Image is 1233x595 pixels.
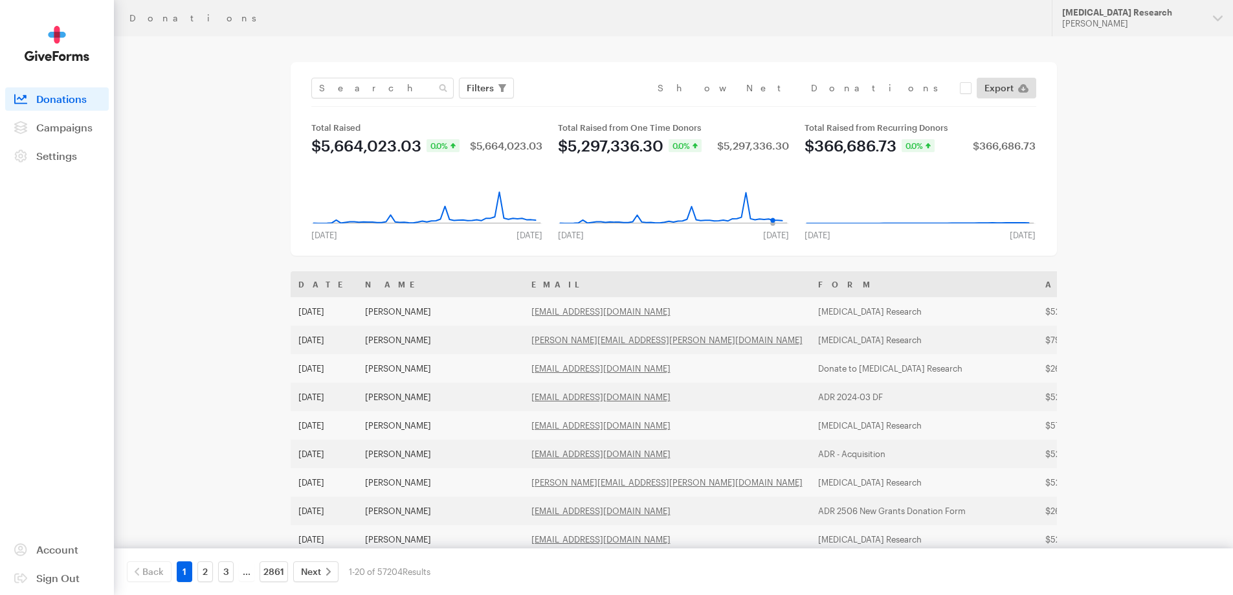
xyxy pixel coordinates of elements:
div: 0.0% [427,139,460,152]
td: $26.58 [1038,354,1142,383]
td: [DATE] [291,468,357,497]
div: Total Raised from One Time Donors [558,122,789,133]
td: [MEDICAL_DATA] Research [810,525,1038,554]
td: [PERSON_NAME] [357,525,524,554]
a: Settings [5,144,109,168]
a: Next [293,561,339,582]
td: [DATE] [291,326,357,354]
span: Next [301,564,321,579]
td: [PERSON_NAME] [357,497,524,525]
td: [MEDICAL_DATA] Research [810,411,1038,440]
a: 2 [197,561,213,582]
td: [PERSON_NAME] [357,468,524,497]
a: [EMAIL_ADDRESS][DOMAIN_NAME] [531,392,671,402]
div: Total Raised from Recurring Donors [805,122,1036,133]
td: [DATE] [291,297,357,326]
a: Campaigns [5,116,109,139]
th: Form [810,271,1038,297]
span: Export [984,80,1014,96]
div: [DATE] [550,230,592,240]
div: [MEDICAL_DATA] Research [1062,7,1203,18]
td: [PERSON_NAME] [357,383,524,411]
div: [DATE] [797,230,838,240]
td: [DATE] [291,440,357,468]
a: [EMAIL_ADDRESS][DOMAIN_NAME] [531,306,671,317]
td: [PERSON_NAME] [357,354,524,383]
td: [PERSON_NAME] [357,297,524,326]
div: $5,297,336.30 [558,138,663,153]
td: [PERSON_NAME] [357,440,524,468]
button: Filters [459,78,514,98]
th: Date [291,271,357,297]
span: Sign Out [36,572,80,584]
td: Donate to [MEDICAL_DATA] Research [810,354,1038,383]
a: [EMAIL_ADDRESS][DOMAIN_NAME] [531,449,671,459]
div: [DATE] [755,230,797,240]
div: $366,686.73 [973,140,1036,151]
td: $52.84 [1038,468,1142,497]
input: Search Name & Email [311,78,454,98]
img: GiveForms [25,26,89,62]
a: [EMAIL_ADDRESS][DOMAIN_NAME] [531,420,671,431]
div: [DATE] [509,230,550,240]
div: 0.0% [902,139,935,152]
td: $79.10 [1038,326,1142,354]
a: Donations [5,87,109,111]
span: Account [36,543,78,556]
td: [MEDICAL_DATA] Research [810,297,1038,326]
td: [PERSON_NAME] [357,326,524,354]
a: [PERSON_NAME][EMAIL_ADDRESS][PERSON_NAME][DOMAIN_NAME] [531,477,803,488]
td: ADR 2506 New Grants Donation Form [810,497,1038,525]
a: [EMAIL_ADDRESS][DOMAIN_NAME] [531,363,671,374]
th: Email [524,271,810,297]
td: [DATE] [291,525,357,554]
td: [MEDICAL_DATA] Research [810,326,1038,354]
td: ADR - Acquisition [810,440,1038,468]
a: 2861 [260,561,288,582]
a: Sign Out [5,567,109,590]
td: $52.84 [1038,440,1142,468]
td: [PERSON_NAME] [357,411,524,440]
span: Filters [467,80,494,96]
th: Amount [1038,271,1142,297]
a: Account [5,538,109,561]
td: [MEDICAL_DATA] Research [810,468,1038,497]
td: [DATE] [291,354,357,383]
td: [DATE] [291,497,357,525]
div: 0.0% [669,139,702,152]
span: Campaigns [36,121,93,133]
a: [PERSON_NAME][EMAIL_ADDRESS][PERSON_NAME][DOMAIN_NAME] [531,335,803,345]
td: [DATE] [291,383,357,411]
div: 1-20 of 57204 [349,561,430,582]
span: Donations [36,93,87,105]
div: [DATE] [1002,230,1043,240]
div: [PERSON_NAME] [1062,18,1203,29]
span: Settings [36,150,77,162]
td: $52.84 [1038,383,1142,411]
td: $26.58 [1038,497,1142,525]
a: 3 [218,561,234,582]
div: Total Raised [311,122,542,133]
div: [DATE] [304,230,345,240]
td: [DATE] [291,411,357,440]
th: Name [357,271,524,297]
td: $52.84 [1038,525,1142,554]
div: $5,664,023.03 [470,140,542,151]
a: [EMAIL_ADDRESS][DOMAIN_NAME] [531,534,671,544]
a: [EMAIL_ADDRESS][DOMAIN_NAME] [531,506,671,516]
span: Results [403,567,430,577]
div: $5,297,336.30 [717,140,789,151]
div: $5,664,023.03 [311,138,421,153]
a: Export [977,78,1036,98]
div: $366,686.73 [805,138,896,153]
td: $52.84 [1038,297,1142,326]
td: $57.04 [1038,411,1142,440]
td: ADR 2024-03 DF [810,383,1038,411]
